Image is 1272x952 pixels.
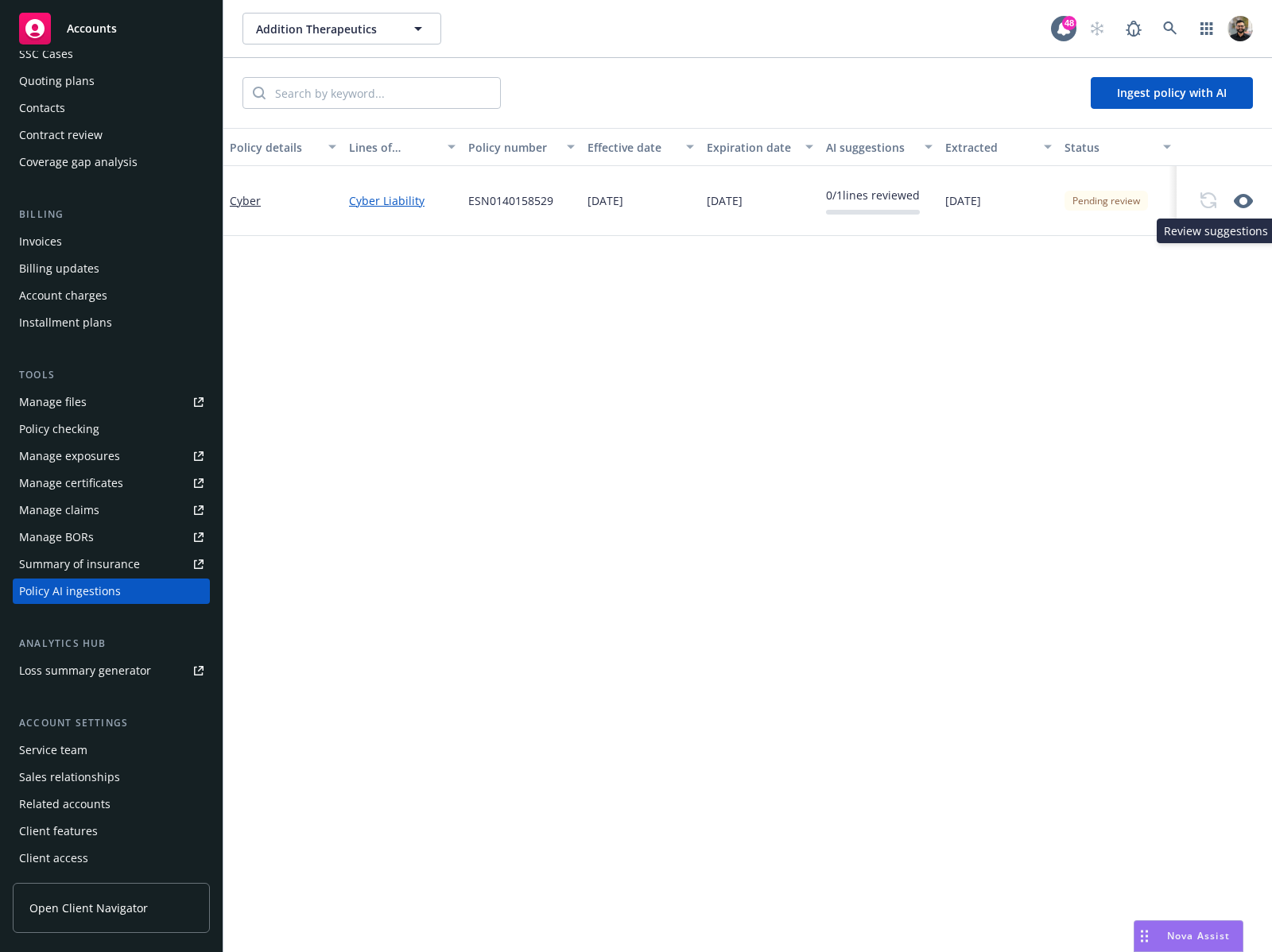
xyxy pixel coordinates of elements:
[13,41,210,67] a: SSC Cases
[19,122,103,148] div: Contract review
[19,68,95,94] div: Quoting plans
[13,818,210,844] a: Client features
[1065,139,1154,156] div: Status
[13,846,210,871] a: Client access
[230,193,261,208] a: Cyber
[939,128,1058,166] button: Extracted
[19,149,138,175] div: Coverage gap analysis
[13,443,210,469] a: Manage exposures
[266,78,500,108] input: Search by keyword...
[1134,920,1243,952] button: Nova Assist
[19,229,62,254] div: Invoices
[13,658,210,683] a: Loss summary generator
[256,21,394,37] span: Addition Therapeutics
[13,636,210,652] div: Analytics hub
[13,207,210,223] div: Billing
[19,764,120,790] div: Sales relationships
[462,128,581,166] button: Policy number
[13,6,210,51] a: Accounts
[1154,13,1186,45] a: Search
[1091,77,1253,109] button: Ingest policy with AI
[826,187,920,203] div: 0 / 1 lines reviewed
[19,443,120,469] div: Manage exposures
[588,139,677,156] div: Effective date
[13,470,210,496] a: Manage certificates
[13,310,210,335] a: Installment plans
[468,139,557,156] div: Policy number
[253,87,266,99] svg: Search
[230,139,319,156] div: Policy details
[13,68,210,94] a: Quoting plans
[1065,191,1148,211] div: Pending review
[1191,13,1223,45] a: Switch app
[945,192,981,209] span: [DATE]
[13,229,210,254] a: Invoices
[468,192,553,209] span: ESN0140158529
[19,470,123,496] div: Manage certificates
[19,41,73,67] div: SSC Cases
[13,737,210,763] a: Service team
[588,192,623,209] span: [DATE]
[19,283,107,308] div: Account charges
[1134,921,1154,951] div: Drag to move
[29,900,148,916] span: Open Client Navigator
[19,524,94,550] div: Manage BORs
[13,764,210,790] a: Sales relationships
[19,551,140,577] div: Summary of insurance
[242,13,441,45] button: Addition Therapeutics
[13,283,210,308] a: Account charges
[945,139,1034,156] div: Extracted
[19,579,121,604] div: Policy AI ingestions
[13,256,210,281] a: Billing updates
[13,791,210,817] a: Related accounts
[13,416,210,442] a: Policy checking
[67,22,117,35] span: Accounts
[19,416,99,442] div: Policy checking
[343,128,462,166] button: Lines of coverage
[19,310,112,335] div: Installment plans
[13,95,210,121] a: Contacts
[13,579,210,604] a: Policy AI ingestions
[19,791,111,817] div: Related accounts
[13,715,210,731] div: Account settings
[13,524,210,550] a: Manage BORs
[707,192,743,209] span: [DATE]
[19,389,87,415] div: Manage files
[1167,929,1230,942] span: Nova Assist
[1081,13,1113,45] a: Start snowing
[13,551,210,577] a: Summary of insurance
[19,737,87,763] div: Service team
[223,128,343,166] button: Policy details
[700,128,820,166] button: Expiration date
[349,139,438,156] div: Lines of coverage
[13,367,210,383] div: Tools
[13,149,210,175] a: Coverage gap analysis
[349,192,456,209] a: Cyber Liability
[19,95,65,121] div: Contacts
[13,389,210,415] a: Manage files
[19,846,88,871] div: Client access
[19,818,98,844] div: Client features
[1227,16,1253,41] img: photo
[19,658,151,683] div: Loss summary generator
[826,139,915,156] div: AI suggestions
[13,497,210,523] a: Manage claims
[13,122,210,148] a: Contract review
[1164,223,1268,238] span: Review suggestions
[1062,16,1076,30] div: 48
[581,128,700,166] button: Effective date
[820,128,939,166] button: AI suggestions
[19,497,99,523] div: Manage claims
[1118,13,1150,45] a: Report a Bug
[1058,128,1177,166] button: Status
[707,139,796,156] div: Expiration date
[19,256,99,281] div: Billing updates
